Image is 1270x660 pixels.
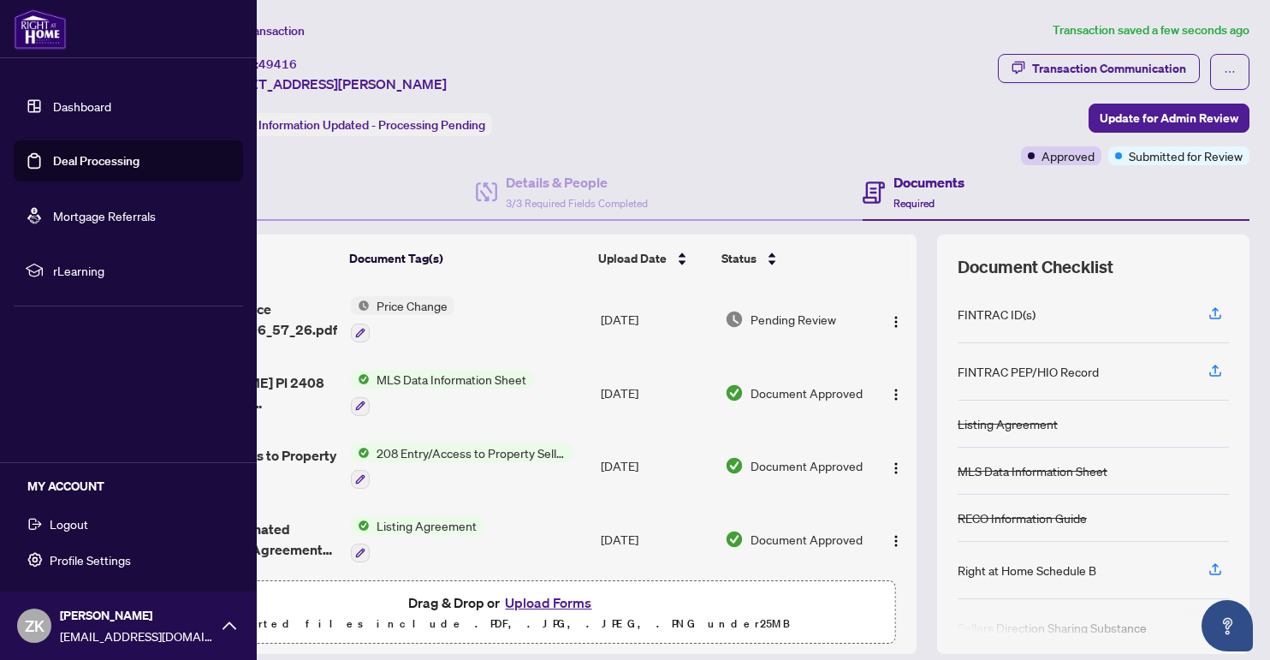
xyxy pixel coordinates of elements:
[594,282,718,356] td: [DATE]
[751,456,863,475] span: Document Approved
[1129,146,1243,165] span: Submitted for Review
[882,379,910,407] button: Logo
[1224,66,1236,78] span: ellipsis
[60,627,214,645] span: [EMAIL_ADDRESS][DOMAIN_NAME]
[351,370,370,389] img: Status Icon
[408,592,596,614] span: Drag & Drop or
[14,509,243,538] button: Logout
[751,310,836,329] span: Pending Review
[53,153,139,169] a: Deal Processing
[351,516,370,535] img: Status Icon
[1100,104,1238,132] span: Update for Admin Review
[594,502,718,576] td: [DATE]
[1202,600,1253,651] button: Open asap
[1089,104,1249,133] button: Update for Admin Review
[213,23,305,39] span: View Transaction
[591,235,715,282] th: Upload Date
[1042,146,1095,165] span: Approved
[342,235,591,282] th: Document Tag(s)
[889,315,903,329] img: Logo
[958,255,1113,279] span: Document Checklist
[725,384,744,402] img: Document Status
[998,54,1200,83] button: Transaction Communication
[53,261,231,280] span: rLearning
[50,546,131,574] span: Profile Settings
[958,414,1058,433] div: Listing Agreement
[258,117,485,133] span: Information Updated - Processing Pending
[50,510,88,538] span: Logout
[27,477,243,496] h5: MY ACCOUNT
[110,581,895,645] span: Drag & Drop orUpload FormsSupported files include .PDF, .JPG, .JPEG, .PNG under25MB
[594,356,718,430] td: [DATE]
[351,296,370,315] img: Status Icon
[958,305,1036,324] div: FINTRAC ID(s)
[500,592,596,614] button: Upload Forms
[351,370,533,416] button: Status IconMLS Data Information Sheet
[721,249,757,268] span: Status
[725,310,744,329] img: Document Status
[121,614,885,634] p: Supported files include .PDF, .JPG, .JPEG, .PNG under 25 MB
[893,197,935,210] span: Required
[882,452,910,479] button: Logo
[506,172,648,193] h4: Details & People
[598,249,667,268] span: Upload Date
[60,606,214,625] span: [PERSON_NAME]
[370,370,533,389] span: MLS Data Information Sheet
[882,526,910,553] button: Logo
[958,362,1099,381] div: FINTRAC PEP/HIO Record
[351,443,370,462] img: Status Icon
[1053,21,1249,40] article: Transaction saved a few seconds ago
[751,530,863,549] span: Document Approved
[958,461,1107,480] div: MLS Data Information Sheet
[351,443,573,490] button: Status Icon208 Entry/Access to Property Seller Acknowledgement
[893,172,964,193] h4: Documents
[25,614,45,638] span: ZK
[889,461,903,475] img: Logo
[594,430,718,503] td: [DATE]
[14,545,243,574] button: Profile Settings
[351,516,484,562] button: Status IconListing Agreement
[351,296,454,342] button: Status IconPrice Change
[889,534,903,548] img: Logo
[212,74,447,94] span: [STREET_ADDRESS][PERSON_NAME]
[53,208,156,223] a: Mortgage Referrals
[1032,55,1186,82] div: Transaction Communication
[212,113,492,136] div: Status:
[14,9,67,50] img: logo
[725,456,744,475] img: Document Status
[715,235,868,282] th: Status
[370,443,573,462] span: 208 Entry/Access to Property Seller Acknowledgement
[958,561,1096,580] div: Right at Home Schedule B
[258,56,297,72] span: 49416
[889,388,903,401] img: Logo
[53,98,111,114] a: Dashboard
[506,197,648,210] span: 3/3 Required Fields Completed
[370,516,484,535] span: Listing Agreement
[882,306,910,333] button: Logo
[725,530,744,549] img: Document Status
[370,296,454,315] span: Price Change
[751,384,863,402] span: Document Approved
[958,508,1087,527] div: RECO Information Guide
